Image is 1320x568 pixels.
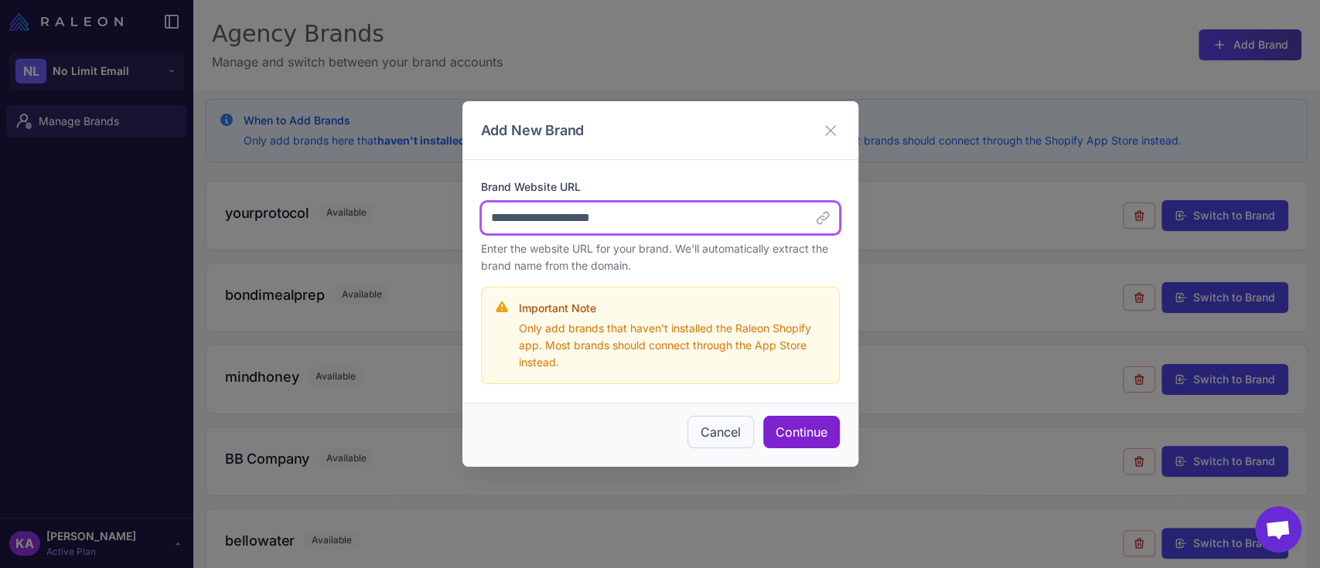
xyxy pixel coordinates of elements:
[481,179,840,196] label: Brand Website URL
[763,416,840,448] button: Continue
[687,416,754,448] button: Cancel
[1255,506,1301,553] div: Open chat
[481,240,840,274] p: Enter the website URL for your brand. We'll automatically extract the brand name from the domain.
[519,320,827,371] p: Only add brands that haven't installed the Raleon Shopify app. Most brands should connect through...
[519,300,827,317] h4: Important Note
[481,120,585,141] h3: Add New Brand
